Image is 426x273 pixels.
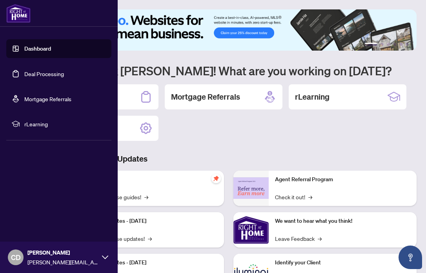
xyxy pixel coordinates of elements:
p: Identify your Client [275,258,410,267]
span: → [144,193,148,201]
button: 1 [365,43,377,46]
button: Open asap [399,246,422,269]
a: Dashboard [24,45,51,52]
img: We want to hear what you think! [233,212,269,248]
p: We want to hear what you think! [275,217,410,226]
a: Deal Processing [24,70,64,77]
p: Platform Updates - [DATE] [82,217,218,226]
button: 3 [387,43,390,46]
h3: Brokerage & Industry Updates [41,153,417,164]
img: Agent Referral Program [233,177,269,199]
button: 4 [393,43,396,46]
button: 6 [406,43,409,46]
a: Mortgage Referrals [24,95,71,102]
span: rLearning [24,120,106,128]
span: pushpin [211,174,221,183]
button: 5 [399,43,402,46]
h2: rLearning [295,91,330,102]
h1: Welcome back [PERSON_NAME]! What are you working on [DATE]? [41,63,417,78]
img: Slide 0 [41,9,417,51]
a: Check it out!→ [275,193,312,201]
h2: Mortgage Referrals [171,91,240,102]
p: Self-Help [82,175,218,184]
img: logo [6,4,31,23]
button: 2 [380,43,384,46]
span: → [308,193,312,201]
span: CD [11,252,21,263]
span: [PERSON_NAME] [27,248,98,257]
a: Leave Feedback→ [275,234,322,243]
span: → [318,234,322,243]
span: → [148,234,152,243]
p: Agent Referral Program [275,175,410,184]
p: Platform Updates - [DATE] [82,258,218,267]
span: [PERSON_NAME][EMAIL_ADDRESS][DOMAIN_NAME] [27,258,98,266]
